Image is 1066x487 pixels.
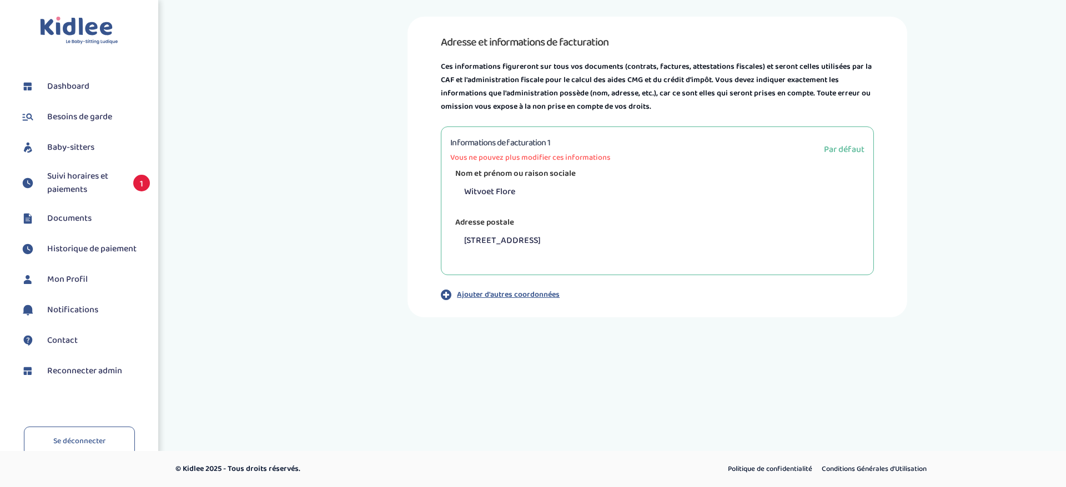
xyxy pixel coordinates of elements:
[19,332,150,349] a: Contact
[40,17,118,45] img: logo.svg
[19,363,150,379] a: Reconnecter admin
[19,210,150,227] a: Documents
[133,175,150,191] span: 1
[19,271,150,288] a: Mon Profil
[19,170,150,196] a: Suivi horaires et paiements 1
[450,152,610,164] span: Vous ne pouvez plus modifier ces informations
[450,165,581,183] label: Nom et prénom ou raison sociale
[47,273,88,286] span: Mon Profil
[19,241,150,257] a: Historique de paiement
[441,60,874,113] p: Ces informations figureront sur tous vos documents (contrats, factures, attestations fiscales) et...
[459,180,864,204] p: Witvoet Flore
[19,302,150,318] a: Notifications
[19,302,36,318] img: notification.svg
[47,303,98,317] span: Notifications
[19,332,36,349] img: contact.svg
[47,334,78,347] span: Contact
[824,143,864,156] span: Par défaut
[457,289,560,301] p: Ajouter d'autres coordonnées
[19,78,36,95] img: dashboard.svg
[19,109,150,125] a: Besoins de garde
[47,212,92,225] span: Documents
[724,462,816,476] a: Politique de confidentialité
[450,214,519,232] label: Adresse postale
[19,363,36,379] img: dashboard.svg
[24,427,135,456] a: Se déconnecter
[19,78,150,95] a: Dashboard
[47,80,89,93] span: Dashboard
[19,271,36,288] img: profil.svg
[19,175,36,191] img: suivihoraire.svg
[459,229,864,253] p: [STREET_ADDRESS]
[19,241,36,257] img: suivihoraire.svg
[47,364,122,378] span: Reconnecter admin
[19,139,36,156] img: babysitters.svg
[47,170,122,196] span: Suivi horaires et paiements
[47,110,112,124] span: Besoins de garde
[441,33,874,51] h1: Adresse et informations de facturation
[47,141,94,154] span: Baby-sitters
[818,462,931,476] a: Conditions Générales d’Utilisation
[441,288,874,301] button: Ajouter d'autres coordonnées
[47,242,137,256] span: Historique de paiement
[175,463,580,475] p: © Kidlee 2025 - Tous droits réservés.
[19,109,36,125] img: besoin.svg
[19,139,150,156] a: Baby-sitters
[19,210,36,227] img: documents.svg
[450,136,610,150] h3: Informations de facturation 1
